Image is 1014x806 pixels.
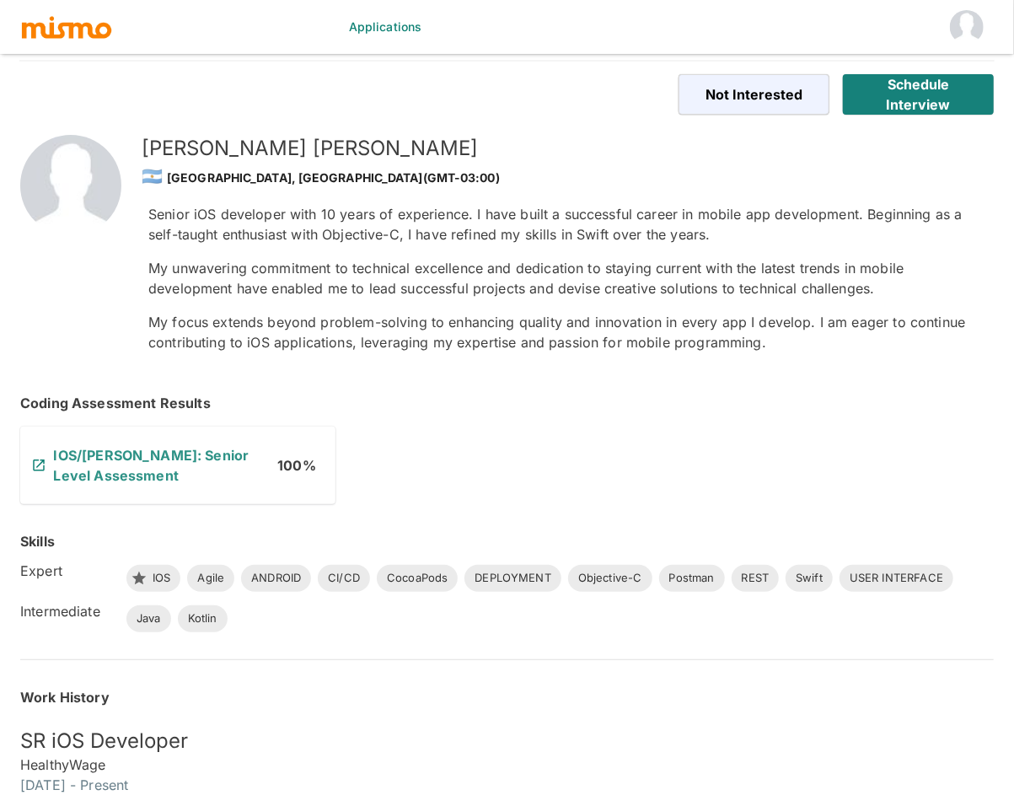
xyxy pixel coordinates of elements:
[568,570,652,587] span: Objective-C
[659,570,725,587] span: Postman
[126,610,171,627] span: Java
[377,570,458,587] span: CocoaPods
[20,135,121,236] img: 2Q==
[20,531,55,551] h6: Skills
[241,570,311,587] span: ANDROID
[142,166,163,186] span: 🇦🇷
[318,570,370,587] span: CI/CD
[20,687,994,707] h6: Work History
[148,312,967,352] p: My focus extends beyond problem-solving to enhancing quality and innovation in every app I develo...
[142,135,967,162] h5: [PERSON_NAME] [PERSON_NAME]
[187,570,234,587] span: Agile
[679,74,829,115] button: Not Interested
[20,755,994,775] h6: HealthyWage
[464,570,561,587] span: DEPLOYMENT
[178,610,228,627] span: Kotlin
[142,162,967,191] div: [GEOGRAPHIC_DATA], [GEOGRAPHIC_DATA] (GMT-03:00)
[20,775,994,795] h6: [DATE] - Present
[20,561,113,581] h6: Expert
[843,74,994,115] button: Schedule Interview
[732,570,780,587] span: REST
[20,601,113,621] h6: Intermediate
[277,455,327,476] h6: 100 %
[20,393,994,413] h6: Coding Assessment Results
[54,447,249,484] a: IOS/[PERSON_NAME]: Senior Level Assessment
[148,204,967,244] p: Senior iOS developer with 10 years of experience. I have built a successful career in mobile app ...
[786,570,833,587] span: Swift
[20,728,994,755] h5: SR iOS Developer
[840,570,953,587] span: USER INTERFACE
[20,14,113,40] img: logo
[950,10,984,44] img: HM VibeCodeGo
[142,570,180,587] span: IOS
[148,258,967,298] p: My unwavering commitment to technical excellence and dedication to staying current with the lates...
